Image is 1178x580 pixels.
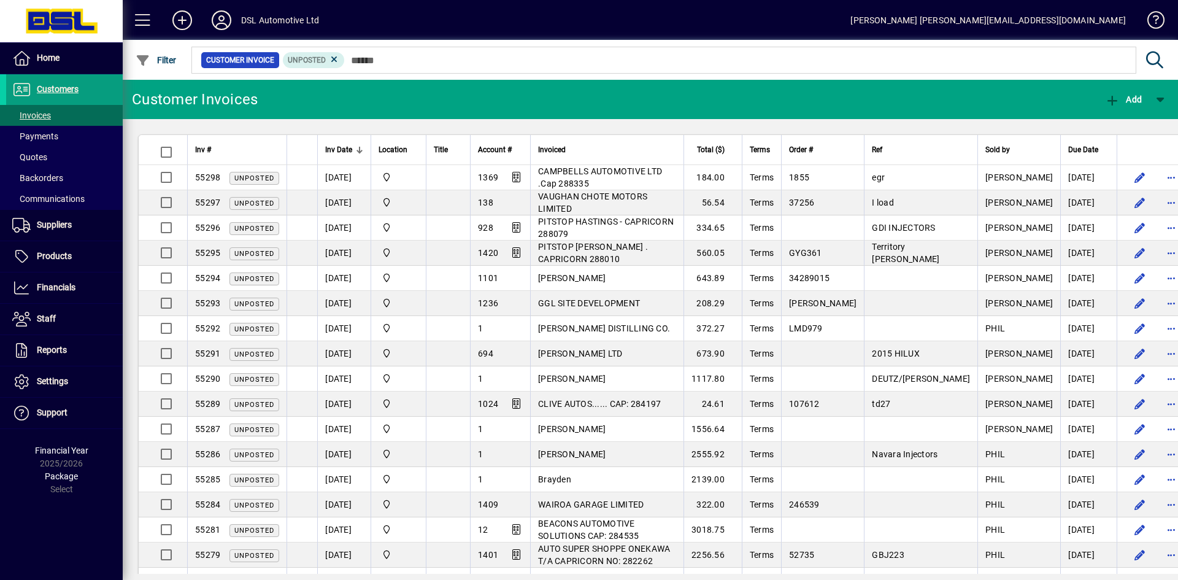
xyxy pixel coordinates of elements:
[234,451,274,459] span: Unposted
[234,476,274,484] span: Unposted
[1130,394,1149,414] button: Edit
[6,335,123,366] a: Reports
[683,517,742,543] td: 3018.75
[478,374,483,384] span: 1
[195,143,211,157] span: Inv #
[6,147,123,168] a: Quotes
[6,398,123,428] a: Support
[136,55,177,65] span: Filter
[288,56,326,64] span: Unposted
[325,143,352,157] span: Inv Date
[478,500,498,509] span: 1409
[379,498,418,511] span: Central
[195,273,220,283] span: 55294
[379,372,418,385] span: Central
[1068,143,1109,157] div: Due Date
[37,282,75,292] span: Financials
[37,314,56,323] span: Staff
[478,525,488,535] span: 12
[683,266,742,291] td: 643.89
[325,143,363,157] div: Inv Date
[538,273,606,283] span: [PERSON_NAME]
[195,323,220,333] span: 55292
[317,291,371,316] td: [DATE]
[379,221,418,234] span: Central
[195,172,220,182] span: 55298
[195,449,220,459] span: 55286
[195,424,220,434] span: 55287
[206,54,274,66] span: Customer Invoice
[750,298,774,308] span: Terms
[195,349,220,358] span: 55291
[195,500,220,509] span: 55284
[750,374,774,384] span: Terms
[872,172,885,182] span: egr
[37,251,72,261] span: Products
[750,550,774,560] span: Terms
[538,399,661,409] span: CLIVE AUTOS...... CAP: 284197
[241,10,319,30] div: DSL Automotive Ltd
[1130,293,1149,313] button: Edit
[1060,291,1117,316] td: [DATE]
[1060,392,1117,417] td: [DATE]
[6,105,123,126] a: Invoices
[750,198,774,207] span: Terms
[538,217,674,239] span: PITSTOP HASTINGS - CAPRICORN 288079
[538,323,670,333] span: [PERSON_NAME] DISTILLING CO.
[317,165,371,190] td: [DATE]
[789,298,857,308] span: [PERSON_NAME]
[1060,341,1117,366] td: [DATE]
[985,198,1053,207] span: [PERSON_NAME]
[379,422,418,436] span: Central
[985,424,1053,434] span: [PERSON_NAME]
[750,449,774,459] span: Terms
[379,271,418,285] span: Central
[379,548,418,562] span: Central
[317,241,371,266] td: [DATE]
[1060,543,1117,568] td: [DATE]
[195,143,279,157] div: Inv #
[691,143,736,157] div: Total ($)
[750,248,774,258] span: Terms
[1130,444,1149,464] button: Edit
[750,474,774,484] span: Terms
[317,492,371,517] td: [DATE]
[683,543,742,568] td: 2256.56
[872,143,882,157] span: Ref
[1060,442,1117,467] td: [DATE]
[317,517,371,543] td: [DATE]
[1130,319,1149,338] button: Edit
[6,43,123,74] a: Home
[750,143,770,157] span: Terms
[1130,470,1149,489] button: Edit
[872,399,890,409] span: td27
[234,527,274,535] span: Unposted
[538,374,606,384] span: [PERSON_NAME]
[12,194,85,204] span: Communications
[1102,88,1145,110] button: Add
[234,275,274,283] span: Unposted
[750,172,774,182] span: Terms
[132,90,258,109] div: Customer Invoices
[683,467,742,492] td: 2139.00
[789,143,813,157] span: Order #
[133,49,180,71] button: Filter
[234,325,274,333] span: Unposted
[750,349,774,358] span: Terms
[234,401,274,409] span: Unposted
[789,399,820,409] span: 107612
[379,322,418,335] span: Central
[683,291,742,316] td: 208.29
[538,500,644,509] span: WAIROA GARAGE LIMITED
[872,223,935,233] span: GDI INJECTORS
[872,449,937,459] span: Navara Injectors
[789,550,814,560] span: 52735
[1130,419,1149,439] button: Edit
[478,143,512,157] span: Account #
[985,273,1053,283] span: [PERSON_NAME]
[6,210,123,241] a: Suppliers
[317,442,371,467] td: [DATE]
[538,474,571,484] span: Brayden
[683,442,742,467] td: 2555.92
[478,298,498,308] span: 1236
